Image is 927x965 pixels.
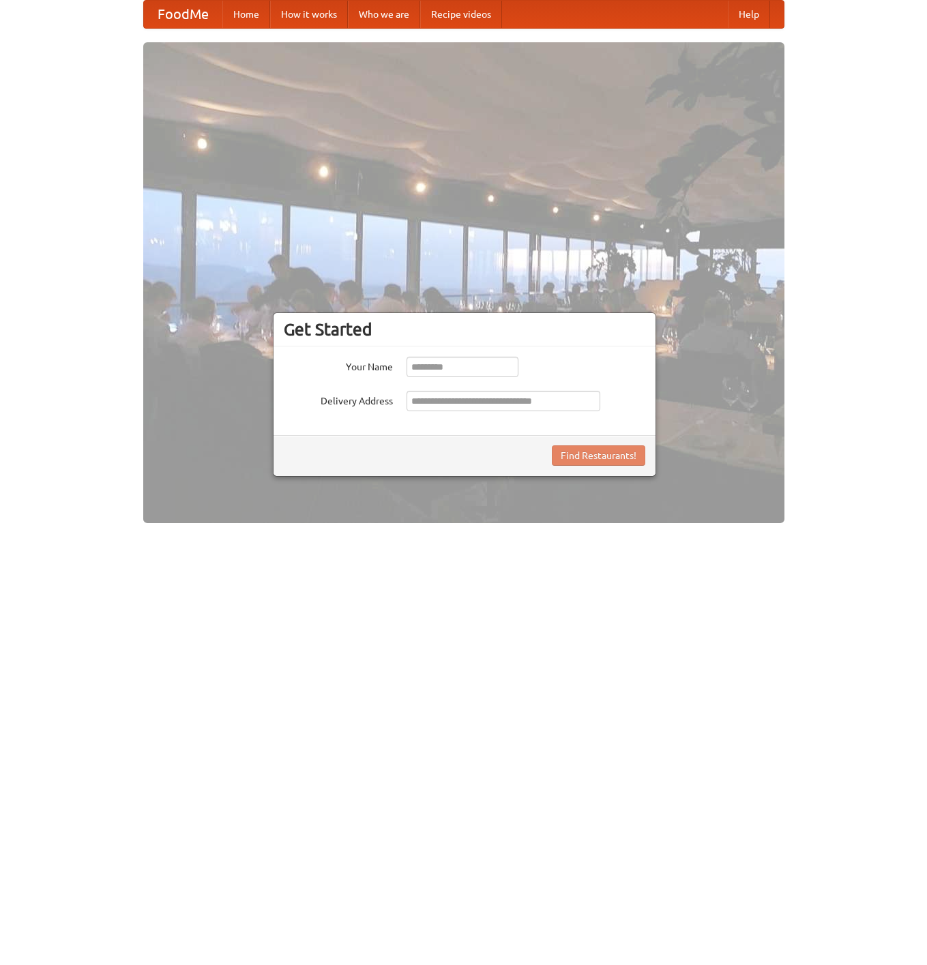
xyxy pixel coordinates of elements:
[420,1,502,28] a: Recipe videos
[552,445,645,466] button: Find Restaurants!
[222,1,270,28] a: Home
[348,1,420,28] a: Who we are
[144,1,222,28] a: FoodMe
[270,1,348,28] a: How it works
[284,319,645,340] h3: Get Started
[284,391,393,408] label: Delivery Address
[284,357,393,374] label: Your Name
[728,1,770,28] a: Help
